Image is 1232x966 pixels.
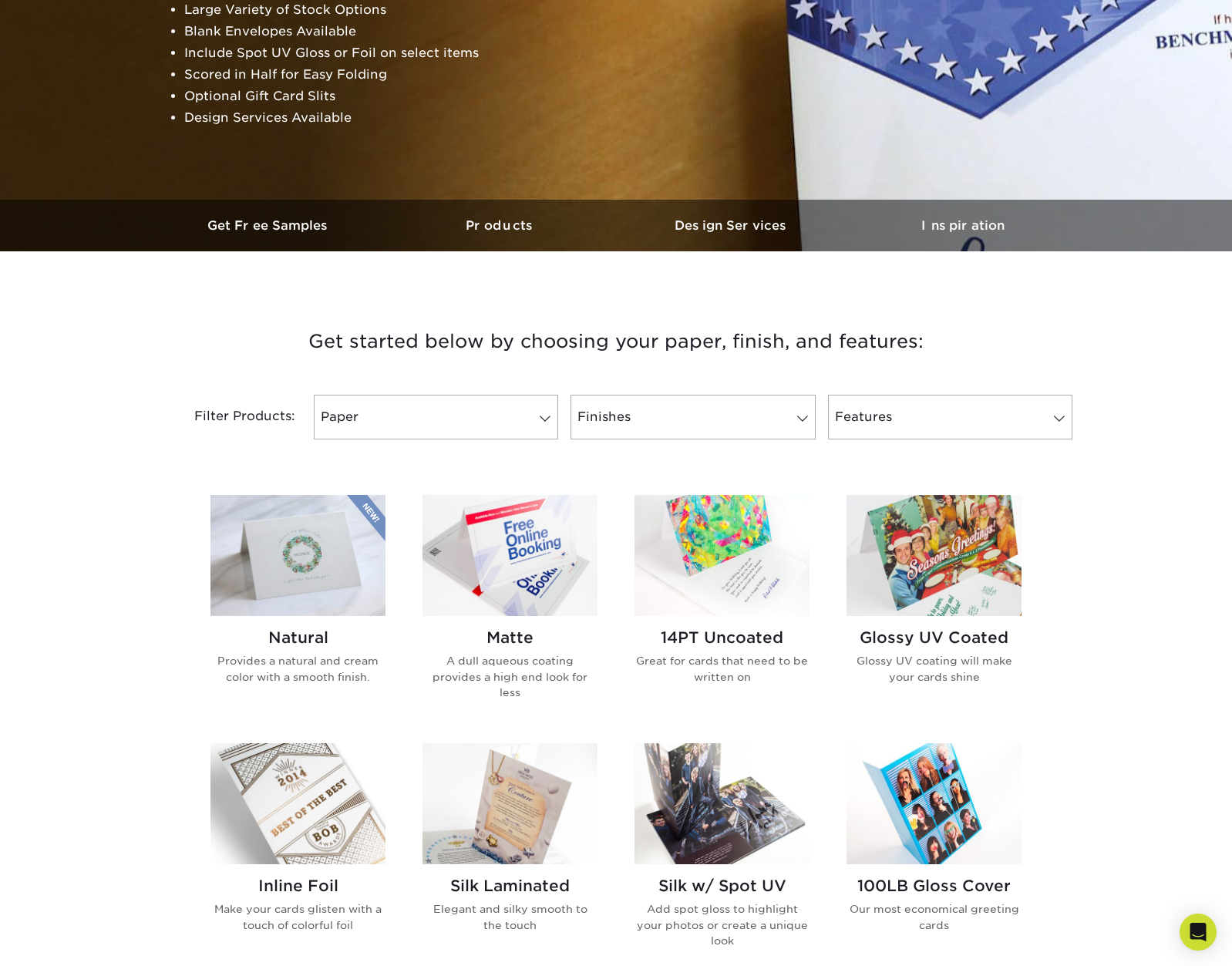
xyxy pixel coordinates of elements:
[635,628,810,647] h2: 14PT Uncoated
[847,495,1022,616] img: Glossy UV Coated Greeting Cards
[847,653,1022,685] p: Glossy UV coating will make your cards shine
[422,628,597,647] h2: Matte
[422,495,597,725] a: Matte Greeting Cards Matte A dull aqueous coating provides a high end look for less
[165,307,1067,376] h3: Get started below by choosing your paper, finish, and features:
[616,218,847,233] h3: Design Services
[184,64,557,86] li: Scored in Half for Easy Folding
[847,200,1079,251] a: Inspiration
[210,653,385,685] p: Provides a natural and cream color with a smooth finish.
[1180,914,1217,951] div: Open Intercom Messenger
[184,86,557,107] li: Optional Gift Card Slits
[847,495,1022,725] a: Glossy UV Coated Greeting Cards Glossy UV Coated Glossy UV coating will make your cards shine
[422,653,597,700] p: A dull aqueous coating provides a high end look for less
[828,395,1072,439] a: Features
[210,495,385,725] a: Natural Greeting Cards Natural Provides a natural and cream color with a smooth finish.
[847,743,1022,864] img: 100LB Gloss Cover Greeting Cards
[616,200,847,251] a: Design Services
[347,495,385,541] img: New Product
[153,395,308,439] div: Filter Products:
[422,743,597,864] img: Silk Laminated Greeting Cards
[385,218,616,233] h3: Products
[635,653,810,685] p: Great for cards that need to be written on
[210,877,385,895] h2: Inline Foil
[847,877,1022,895] h2: 100LB Gloss Cover
[635,877,810,895] h2: Silk w/ Spot UV
[385,200,616,251] a: Products
[153,218,385,233] h3: Get Free Samples
[847,901,1022,933] p: Our most economical greeting cards
[635,495,810,616] img: 14PT Uncoated Greeting Cards
[635,743,810,864] img: Silk w/ Spot UV Greeting Cards
[422,495,597,616] img: Matte Greeting Cards
[635,901,810,948] p: Add spot gloss to highlight your photos or create a unique look
[422,901,597,933] p: Elegant and silky smooth to the touch
[210,901,385,933] p: Make your cards glisten with a touch of colorful foil
[153,200,385,251] a: Get Free Samples
[635,495,810,725] a: 14PT Uncoated Greeting Cards 14PT Uncoated Great for cards that need to be written on
[184,42,557,64] li: Include Spot UV Gloss or Foil on select items
[847,628,1022,647] h2: Glossy UV Coated
[571,395,815,439] a: Finishes
[314,395,558,439] a: Paper
[184,107,557,129] li: Design Services Available
[847,218,1079,233] h3: Inspiration
[210,495,385,616] img: Natural Greeting Cards
[184,21,557,42] li: Blank Envelopes Available
[422,877,597,895] h2: Silk Laminated
[210,743,385,864] img: Inline Foil Greeting Cards
[210,628,385,647] h2: Natural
